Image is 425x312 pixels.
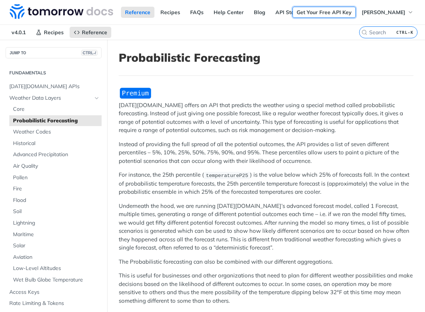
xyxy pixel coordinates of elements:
[119,202,413,252] p: Underneath the hood, we are running [DATE][DOMAIN_NAME]’s advanced forecast model, called 1 Forec...
[13,197,100,204] span: Flood
[13,219,100,227] span: Lightning
[82,29,107,36] span: Reference
[271,7,306,18] a: API Status
[9,289,100,296] span: Access Keys
[9,206,102,217] a: Soil
[13,231,100,238] span: Maritime
[6,298,102,309] a: Rate Limiting & Tokens
[9,252,102,263] a: Aviation
[186,7,208,18] a: FAQs
[394,29,415,36] kbd: CTRL-K
[9,229,102,240] a: Maritime
[9,138,102,149] a: Historical
[6,81,102,92] a: [DATE][DOMAIN_NAME] APIs
[121,7,154,18] a: Reference
[358,7,418,18] button: [PERSON_NAME]
[13,128,100,136] span: Weather Codes
[6,93,102,104] a: Weather Data LayersHide subpages for Weather Data Layers
[362,9,405,16] span: [PERSON_NAME]
[9,274,102,286] a: Wet Bulb Globe Temperature
[13,163,100,170] span: Air Quality
[9,126,102,138] a: Weather Codes
[9,104,102,115] a: Core
[119,258,413,266] p: The Probabilistic forecasting can also be combined with our different aggregations.
[13,117,100,125] span: Probabilistic Forecasting
[119,171,413,196] p: For instance, the 25th percentile ( ) is the value below which 25% of forecasts fall. In the cont...
[81,50,98,56] span: CTRL-/
[9,218,102,229] a: Lightning
[293,7,356,18] a: Get Your Free API Key
[13,151,100,158] span: Advanced Precipitation
[210,7,248,18] a: Help Center
[9,94,92,102] span: Weather Data Layers
[44,29,64,36] span: Recipes
[13,106,100,113] span: Core
[7,27,30,38] span: v4.0.1
[13,265,100,272] span: Low-Level Altitudes
[9,172,102,183] a: Pollen
[9,161,102,172] a: Air Quality
[13,185,100,193] span: Fire
[119,101,413,135] p: [DATE][DOMAIN_NAME] offers an API that predicts the weather using a special method called probabi...
[206,173,248,178] span: temperatureP25
[13,254,100,261] span: Aviation
[10,4,113,19] img: Tomorrow.io Weather API Docs
[13,242,100,250] span: Solar
[6,47,102,58] button: JUMP TOCTRL-/
[9,300,100,307] span: Rate Limiting & Tokens
[6,70,102,76] h2: Fundamentals
[13,174,100,181] span: Pollen
[32,27,68,38] a: Recipes
[119,51,413,64] h1: Probabilistic Forecasting
[94,95,100,101] button: Hide subpages for Weather Data Layers
[361,29,367,35] svg: Search
[119,140,413,165] p: Instead of providing the full spread of all the potential outcomes, the API provides a list of se...
[9,263,102,274] a: Low-Level Altitudes
[9,240,102,251] a: Solar
[13,276,100,284] span: Wet Bulb Globe Temperature
[250,7,269,18] a: Blog
[70,27,111,38] a: Reference
[9,195,102,206] a: Flood
[6,287,102,298] a: Access Keys
[13,140,100,147] span: Historical
[119,271,413,305] p: This is useful for businesses and other organizations that need to plan for different weather pos...
[13,208,100,215] span: Soil
[9,115,102,126] a: Probabilistic Forecasting
[9,149,102,160] a: Advanced Precipitation
[9,183,102,194] a: Fire
[9,83,100,90] span: [DATE][DOMAIN_NAME] APIs
[156,7,184,18] a: Recipes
